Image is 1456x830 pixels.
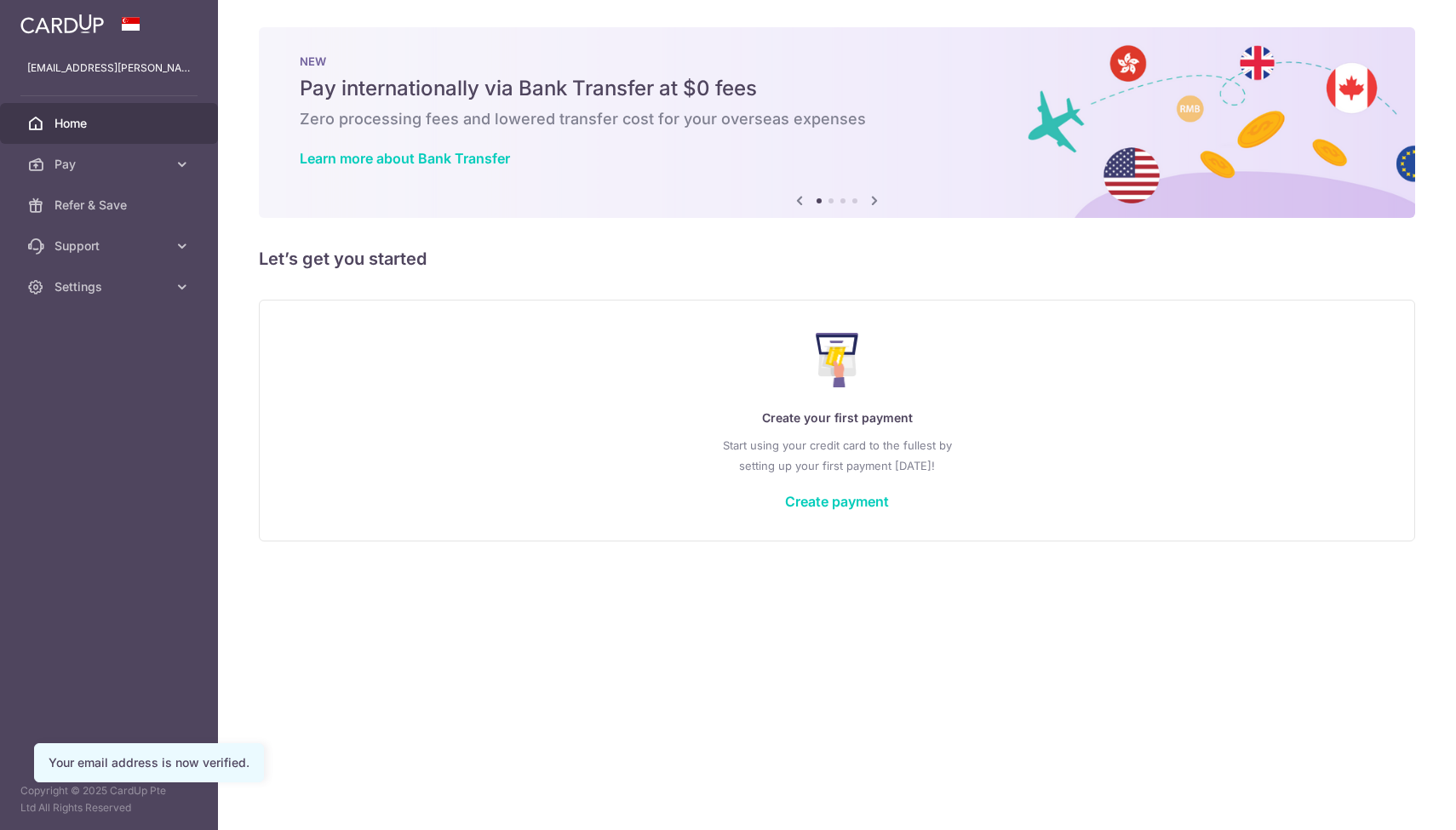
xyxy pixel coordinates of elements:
h5: Pay internationally via Bank Transfer at $0 fees [300,75,1374,102]
span: Support [54,238,167,255]
p: NEW [300,54,1374,68]
p: [EMAIL_ADDRESS][PERSON_NAME][DOMAIN_NAME] [27,60,191,77]
img: Bank transfer banner [259,27,1415,218]
span: Settings [54,278,167,295]
a: Create payment [785,493,889,510]
p: Create your first payment [294,408,1380,428]
span: Home [54,115,167,132]
iframe: Opens a widget where you can find more information [1346,779,1439,821]
h6: Zero processing fees and lowered transfer cost for your overseas expenses [300,109,1374,129]
div: Your email address is now verified. [49,754,249,771]
img: Make Payment [816,333,859,387]
span: Pay [54,156,167,173]
span: Refer & Save [54,197,167,214]
a: Learn more about Bank Transfer [300,150,510,167]
p: Start using your credit card to the fullest by setting up your first payment [DATE]! [294,435,1380,476]
img: CardUp [20,14,104,34]
h5: Let’s get you started [259,245,1415,272]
